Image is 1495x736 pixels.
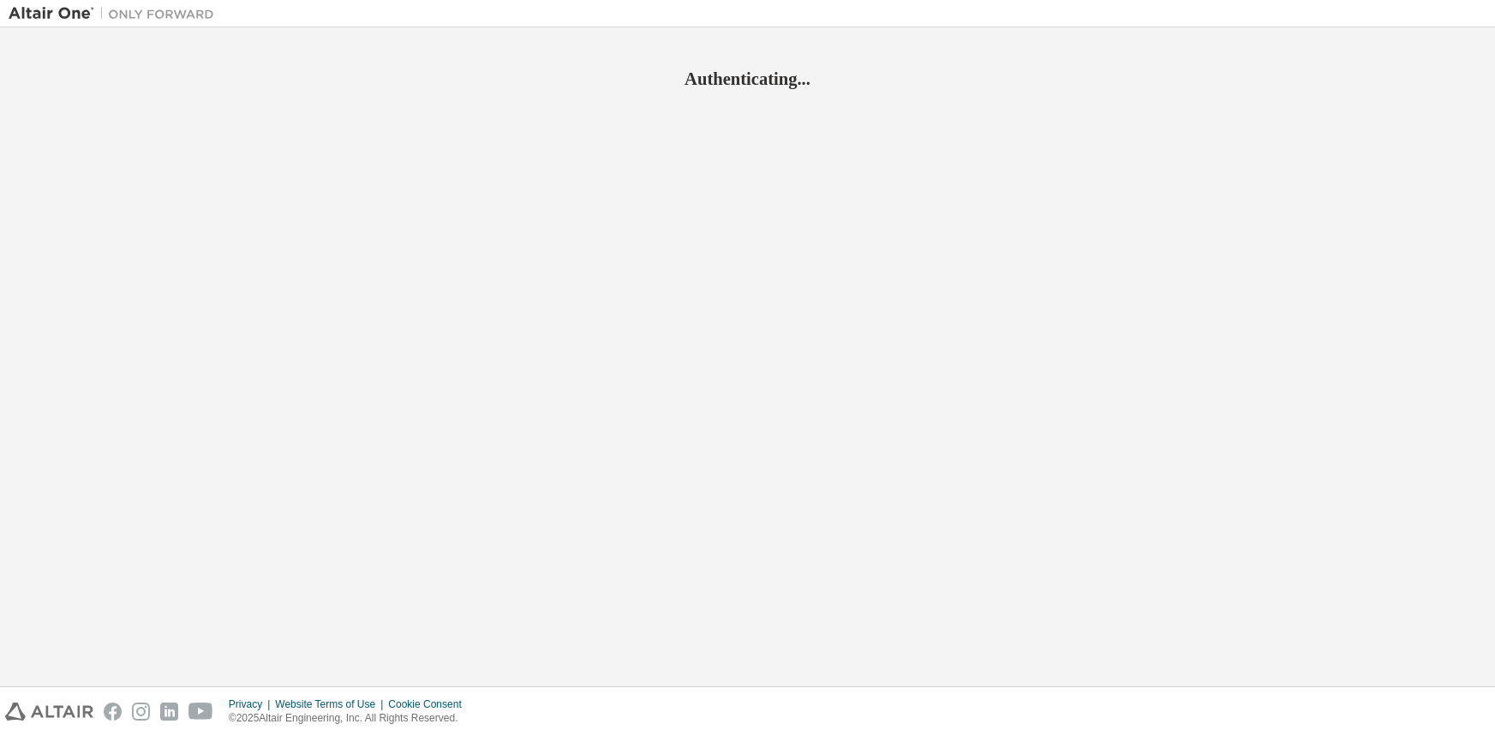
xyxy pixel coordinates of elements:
[229,697,275,711] div: Privacy
[104,703,122,721] img: facebook.svg
[132,703,150,721] img: instagram.svg
[388,697,471,711] div: Cookie Consent
[275,697,388,711] div: Website Terms of Use
[188,703,213,721] img: youtube.svg
[9,68,1486,90] h2: Authenticating...
[9,5,223,22] img: Altair One
[229,711,472,726] p: © 2025 Altair Engineering, Inc. All Rights Reserved.
[160,703,178,721] img: linkedin.svg
[5,703,93,721] img: altair_logo.svg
